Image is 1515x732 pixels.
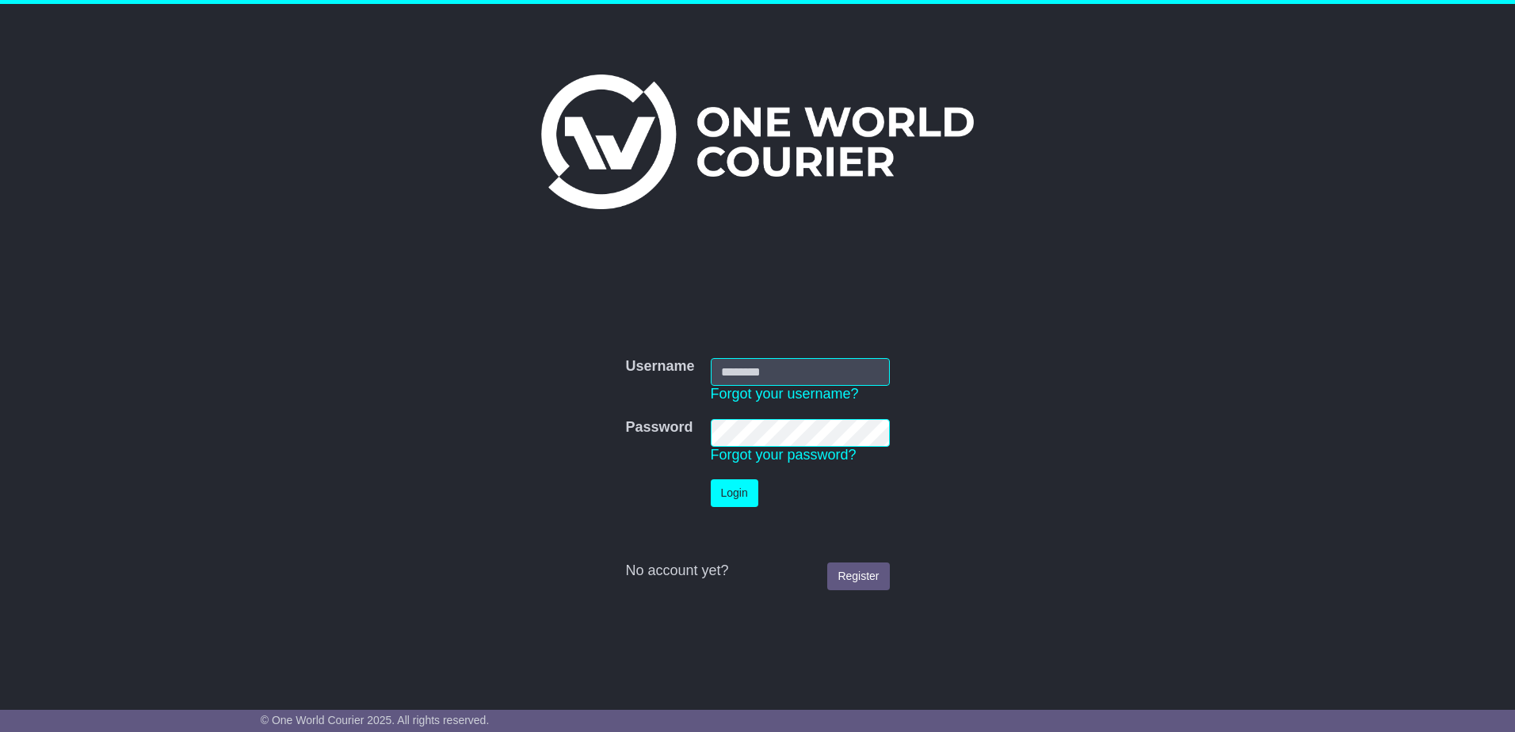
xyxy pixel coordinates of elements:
a: Forgot your username? [711,386,859,402]
label: Username [625,358,694,376]
a: Forgot your password? [711,447,857,463]
div: No account yet? [625,562,889,580]
span: © One World Courier 2025. All rights reserved. [261,714,490,726]
label: Password [625,419,693,437]
a: Register [827,562,889,590]
button: Login [711,479,758,507]
img: One World [541,74,974,209]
